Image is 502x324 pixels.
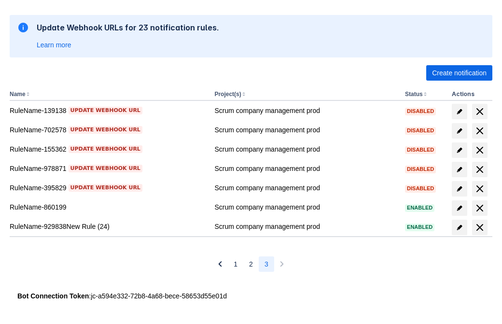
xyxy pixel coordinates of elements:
div: Scrum company management prod [214,164,397,173]
span: Disabled [405,186,436,191]
button: Page 2 [243,256,259,272]
a: Learn more [37,40,71,50]
div: Scrum company management prod [214,222,397,231]
span: Enabled [405,205,434,211]
button: Project(s) [214,91,241,98]
span: Update webhook URL [70,165,140,172]
span: edit [456,185,463,193]
div: Scrum company management prod [214,125,397,135]
div: RuleName-395829 [10,183,207,193]
div: RuleName-929838New Rule (24) [10,222,207,231]
span: edit [456,146,463,154]
span: delete [474,183,486,195]
div: Scrum company management prod [214,202,397,212]
span: delete [474,222,486,233]
span: delete [474,106,486,117]
div: RuleName-978871 [10,164,207,173]
span: delete [474,202,486,214]
div: Scrum company management prod [214,106,397,115]
span: edit [456,166,463,173]
span: Update webhook URL [70,184,140,192]
button: Next [274,256,290,272]
div: RuleName-155362 [10,144,207,154]
span: edit [456,108,463,115]
div: Scrum company management prod [214,144,397,154]
div: RuleName-139138 [10,106,207,115]
strong: Bot Connection Token [17,292,89,300]
div: Scrum company management prod [214,183,397,193]
span: Update webhook URL [70,107,140,114]
span: edit [456,204,463,212]
span: Create notification [432,65,487,81]
span: delete [474,125,486,137]
button: Status [405,91,423,98]
span: Disabled [405,109,436,114]
span: delete [474,144,486,156]
span: 3 [265,256,268,272]
div: : jc-a594e332-72b8-4a68-bece-58653d55e01d [17,291,485,301]
span: Update webhook URL [70,126,140,134]
div: RuleName-860199 [10,202,207,212]
span: 2 [249,256,253,272]
span: information [17,22,29,33]
div: RuleName-702578 [10,125,207,135]
th: Actions [448,88,492,101]
span: 1 [234,256,237,272]
span: edit [456,224,463,231]
span: Disabled [405,128,436,133]
button: Page 1 [228,256,243,272]
h2: Update Webhook URLs for 23 notification rules. [37,23,219,32]
span: delete [474,164,486,175]
span: Disabled [405,167,436,172]
span: Disabled [405,147,436,153]
span: Update webhook URL [70,145,140,153]
span: Enabled [405,225,434,230]
nav: Pagination [212,256,289,272]
button: Name [10,91,26,98]
button: Previous [212,256,228,272]
button: Page 3 [259,256,274,272]
span: edit [456,127,463,135]
button: Create notification [426,65,492,81]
